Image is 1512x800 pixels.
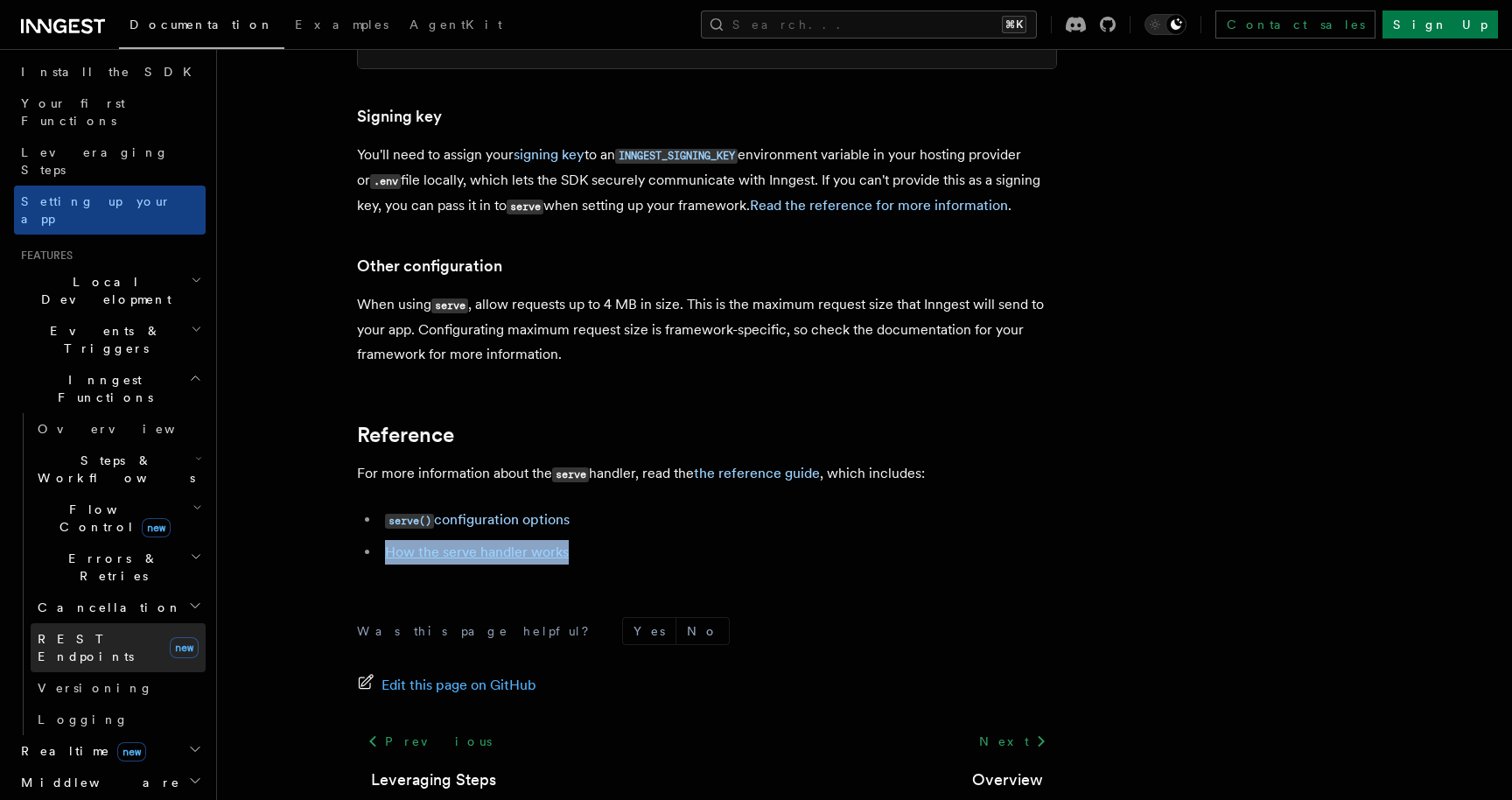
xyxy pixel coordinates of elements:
[370,174,401,189] code: .env
[1002,16,1026,33] kbd: ⌘K
[507,200,543,214] code: serve
[31,413,206,445] a: Overview
[170,637,199,658] span: new
[1215,11,1375,39] a: Contact sales
[21,65,202,79] span: Install the SDK
[31,494,206,543] button: Flow Controlnew
[14,249,73,263] span: Features
[14,735,206,767] button: Realtimenew
[972,768,1043,792] a: Overview
[142,518,171,537] span: new
[14,742,146,760] span: Realtime
[750,197,1008,214] a: Read the reference for more information
[117,742,146,761] span: new
[14,413,206,735] div: Inngest Functions
[14,273,191,308] span: Local Development
[552,467,589,482] code: serve
[399,5,513,47] a: AgentKit
[14,774,180,791] span: Middleware
[129,18,274,32] span: Documentation
[14,322,191,357] span: Events & Triggers
[284,5,399,47] a: Examples
[431,298,468,313] code: serve
[21,145,169,177] span: Leveraging Steps
[623,618,675,644] button: Yes
[14,56,206,88] a: Install the SDK
[381,673,536,698] span: Edit this page on GitHub
[14,364,206,413] button: Inngest Functions
[31,452,195,487] span: Steps & Workflows
[14,88,206,137] a: Your first Functions
[119,5,284,49] a: Documentation
[31,704,206,735] a: Logging
[371,768,496,792] a: Leveraging Steps
[385,514,434,529] code: serve()
[615,149,738,164] code: INNGEST_SIGNING_KEY
[357,622,601,640] p: Was this page helpful?
[676,618,729,644] button: No
[31,501,192,536] span: Flow Control
[357,104,442,129] a: Signing key
[31,623,206,672] a: REST Endpointsnew
[385,544,569,560] a: How the serve handler works
[615,146,738,163] a: INNGEST_SIGNING_KEY
[14,186,206,235] a: Setting up your app
[31,543,206,592] button: Errors & Retries
[38,422,218,436] span: Overview
[31,599,182,616] span: Cancellation
[14,767,206,798] button: Middleware
[694,465,820,481] a: the reference guide
[357,143,1057,219] p: You'll need to assign your to an environment variable in your hosting provider or file locally, w...
[357,461,1057,487] p: For more information about the handler, read the , which includes:
[357,673,536,698] a: Edit this page on GitHub
[357,254,502,278] a: Other configuration
[21,194,171,226] span: Setting up your app
[969,726,1057,757] a: Next
[1382,11,1498,39] a: Sign Up
[21,96,125,128] span: Your first Functions
[357,292,1057,367] p: When using , allow requests up to 4 MB in size. This is the maximum request size that Inngest wil...
[38,632,134,663] span: REST Endpoints
[14,371,189,406] span: Inngest Functions
[14,137,206,186] a: Leveraging Steps
[701,11,1037,39] button: Search...⌘K
[31,550,190,585] span: Errors & Retries
[357,726,501,757] a: Previous
[409,18,502,32] span: AgentKit
[14,266,206,315] button: Local Development
[295,18,388,32] span: Examples
[357,423,454,447] a: Reference
[14,315,206,364] button: Events & Triggers
[38,712,129,726] span: Logging
[31,672,206,704] a: Versioning
[38,681,153,695] span: Versioning
[385,511,570,528] a: serve()configuration options
[514,146,584,163] a: signing key
[1144,14,1186,35] button: Toggle dark mode
[31,445,206,494] button: Steps & Workflows
[31,592,206,623] button: Cancellation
